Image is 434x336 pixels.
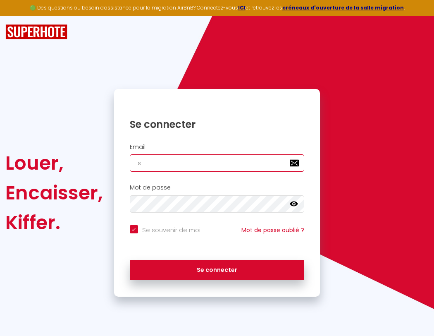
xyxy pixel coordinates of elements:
[238,4,246,11] a: ICI
[130,118,305,131] h1: Se connecter
[241,226,304,234] a: Mot de passe oublié ?
[282,4,404,11] a: créneaux d'ouverture de la salle migration
[130,184,305,191] h2: Mot de passe
[130,144,305,151] h2: Email
[5,208,103,238] div: Kiffer.
[130,260,305,281] button: Se connecter
[130,154,305,172] input: Ton Email
[5,24,67,40] img: SuperHote logo
[7,3,31,28] button: Ouvrir le widget de chat LiveChat
[5,178,103,208] div: Encaisser,
[5,148,103,178] div: Louer,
